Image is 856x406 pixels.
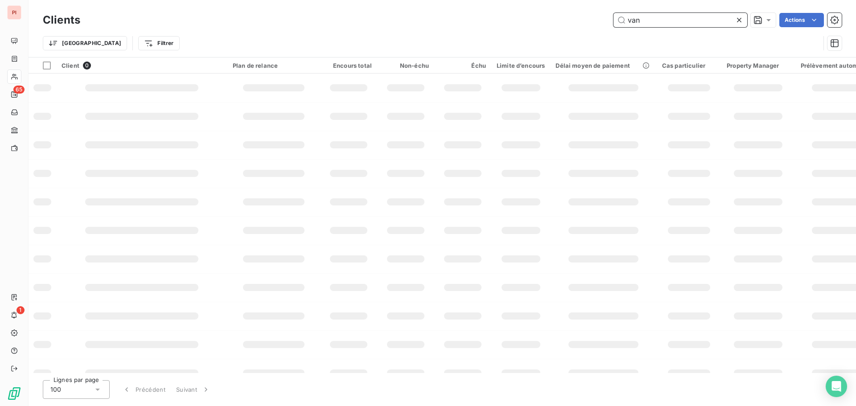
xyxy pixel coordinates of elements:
span: Client [62,62,79,69]
input: Rechercher [613,13,747,27]
div: Open Intercom Messenger [826,376,847,397]
div: Cas particulier [662,62,716,69]
span: 100 [50,385,61,394]
button: Actions [779,13,824,27]
button: Filtrer [138,36,179,50]
div: Échu [440,62,486,69]
div: Délai moyen de paiement [556,62,651,69]
h3: Clients [43,12,80,28]
button: [GEOGRAPHIC_DATA] [43,36,127,50]
span: 1 [16,306,25,314]
img: Logo LeanPay [7,386,21,401]
span: 65 [13,86,25,94]
button: Suivant [171,380,216,399]
div: Non-échu [383,62,429,69]
span: 0 [83,62,91,70]
div: Plan de relance [233,62,315,69]
div: Limite d’encours [497,62,545,69]
div: PI [7,5,21,20]
button: Précédent [117,380,171,399]
div: Encours total [325,62,372,69]
div: Property Manager [727,62,790,69]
